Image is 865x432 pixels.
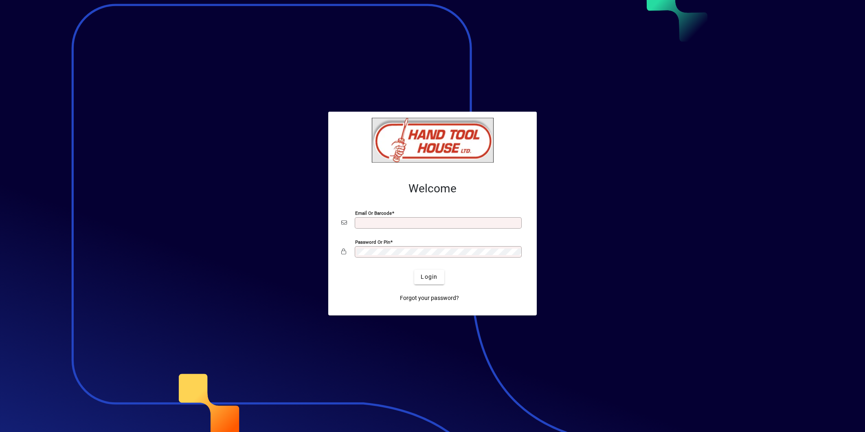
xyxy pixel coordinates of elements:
a: Forgot your password? [397,291,462,306]
mat-label: Password or Pin [355,239,390,245]
mat-label: Email or Barcode [355,210,392,216]
h2: Welcome [341,182,524,196]
span: Login [421,273,437,281]
span: Forgot your password? [400,294,459,302]
button: Login [414,270,444,284]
